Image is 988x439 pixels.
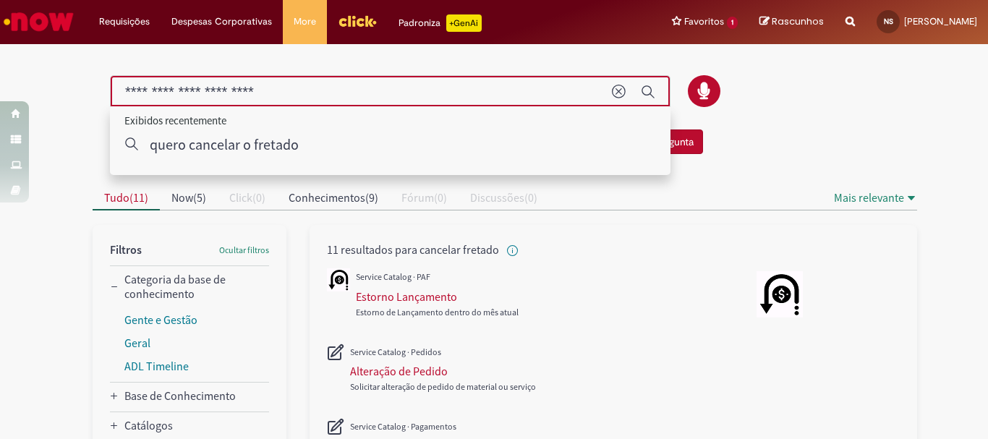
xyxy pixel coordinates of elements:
span: More [294,14,316,29]
span: Favoritos [684,14,724,29]
a: Rascunhos [759,15,824,29]
p: +GenAi [446,14,482,32]
img: ServiceNow [1,7,76,36]
span: [PERSON_NAME] [904,15,977,27]
img: click_logo_yellow_360x200.png [338,10,377,32]
span: 1 [727,17,738,29]
span: Requisições [99,14,150,29]
span: Rascunhos [772,14,824,28]
div: Padroniza [399,14,482,32]
span: Despesas Corporativas [171,14,272,29]
span: NS [884,17,893,26]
